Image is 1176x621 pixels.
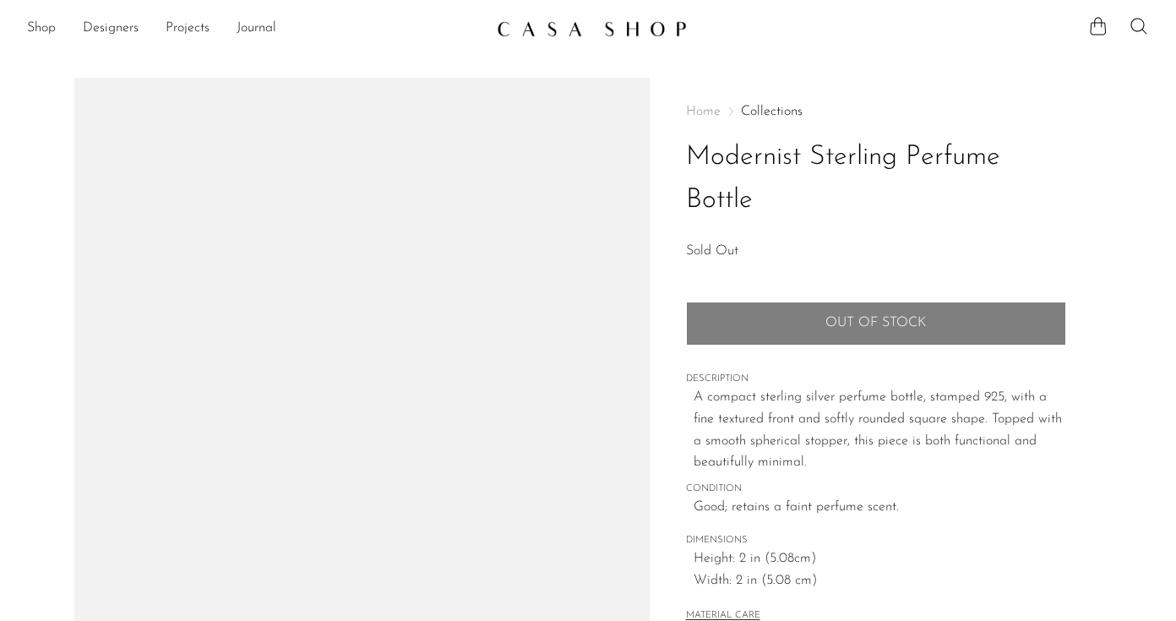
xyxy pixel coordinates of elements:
span: Out of stock [825,315,926,331]
a: Shop [27,18,56,40]
a: Projects [166,18,210,40]
span: CONDITION [686,482,1066,497]
span: Sold Out [686,244,738,258]
span: DIMENSIONS [686,533,1066,548]
span: Home [686,105,721,118]
a: Journal [237,18,276,40]
nav: Desktop navigation [27,14,483,43]
span: Width: 2 in (5.08 cm) [694,570,1066,592]
h1: Modernist Sterling Perfume Bottle [686,136,1066,222]
nav: Breadcrumbs [686,105,1066,118]
a: Designers [83,18,139,40]
p: A compact sterling silver perfume bottle, stamped 925, with a fine textured front and softly roun... [694,387,1066,473]
span: DESCRIPTION [686,372,1066,387]
span: Height: 2 in (5.08cm) [694,548,1066,570]
button: Add to cart [686,302,1066,346]
a: Collections [741,105,803,118]
span: Good; retains a faint perfume scent. [694,497,1066,519]
ul: NEW HEADER MENU [27,14,483,43]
